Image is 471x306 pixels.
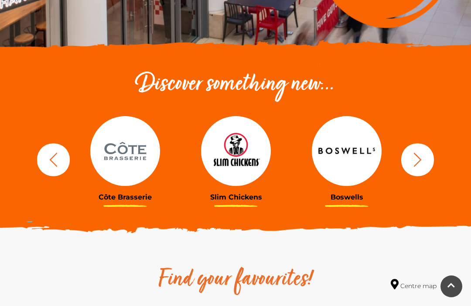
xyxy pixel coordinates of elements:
[298,116,396,201] a: Boswells
[391,279,437,291] a: Centre map
[102,266,369,294] h2: Find your favourites!
[33,71,438,99] h2: Discover something new...
[76,193,174,201] h3: Côte Brasserie
[187,193,285,201] h3: Slim Chickens
[298,193,396,201] h3: Boswells
[76,116,174,201] a: Côte Brasserie
[187,116,285,201] a: Slim Chickens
